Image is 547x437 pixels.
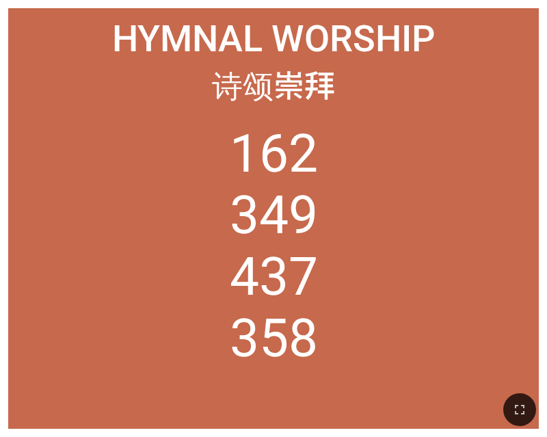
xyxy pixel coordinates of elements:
[230,308,318,369] li: 358
[230,123,318,185] li: 162
[230,185,318,246] li: 349
[112,17,435,60] span: Hymnal Worship
[230,246,318,308] li: 437
[212,62,335,107] span: 诗颂崇拜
